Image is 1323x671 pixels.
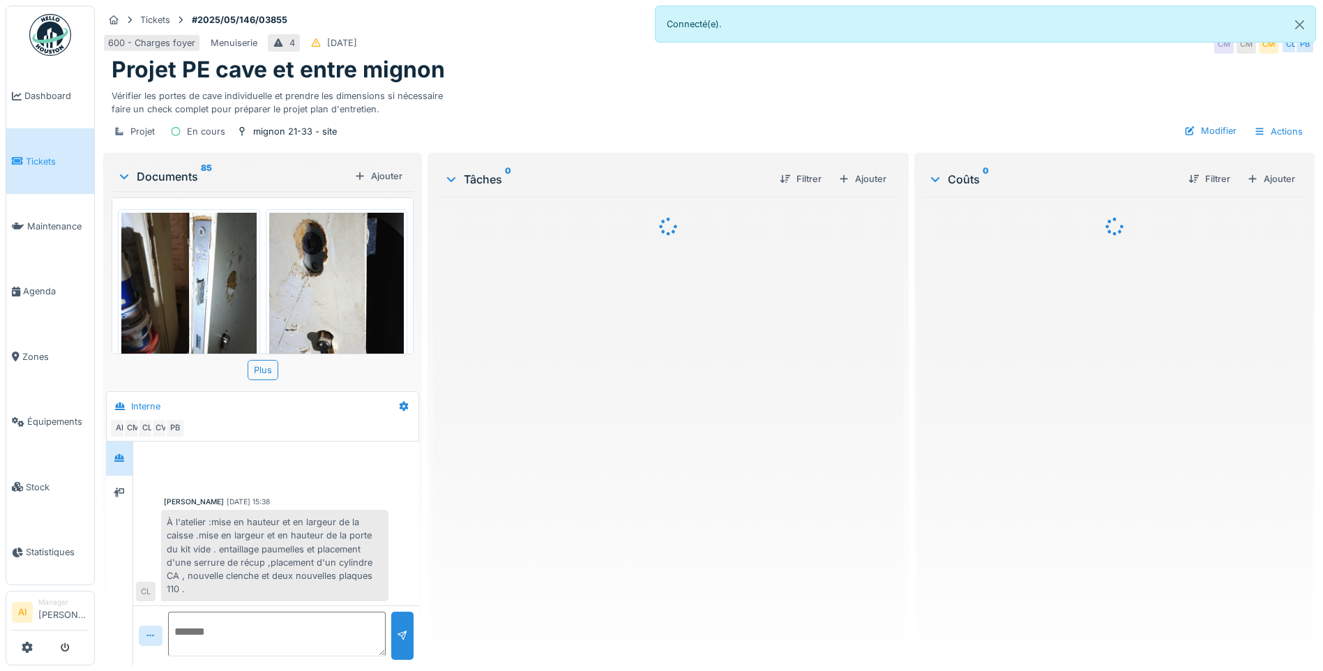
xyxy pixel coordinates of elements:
div: [DATE] [327,36,357,50]
a: Agenda [6,259,94,324]
a: Équipements [6,389,94,454]
sup: 0 [505,171,511,188]
div: Tâches [444,171,769,188]
div: CM [1237,34,1256,54]
div: CL [137,419,157,438]
a: Zones [6,324,94,389]
div: Filtrer [774,169,827,188]
span: Tickets [26,155,89,168]
div: [PERSON_NAME] [164,497,224,507]
div: En cours [187,125,225,138]
div: Modifier [1179,121,1242,140]
div: Interne [131,400,160,413]
div: Connecté(e). [655,6,1317,43]
div: 4 [289,36,295,50]
span: Dashboard [24,89,89,103]
div: Tickets [140,13,170,27]
a: AI Manager[PERSON_NAME] [12,597,89,631]
span: Stock [26,481,89,494]
div: CM [1214,34,1234,54]
div: [DATE] 15:38 [227,497,270,507]
div: Ajouter [349,167,408,186]
a: Statistiques [6,520,94,585]
div: CM [123,419,143,438]
div: CL [136,582,156,601]
sup: 0 [983,171,989,188]
strong: #2025/05/146/03855 [186,13,293,27]
sup: 85 [201,168,212,185]
div: Menuiserie [211,36,257,50]
span: Maintenance [27,220,89,233]
li: AI [12,602,33,623]
h1: Projet PE cave et entre mignon [112,56,445,83]
span: Zones [22,350,89,363]
a: Stock [6,454,94,519]
img: i1nyj711rloj0jtinkwrbg9m70th [269,213,405,393]
div: PB [165,419,185,438]
img: 2cas18ohbxvvy58m68eqxs0nvnzz [121,213,257,393]
div: Documents [117,168,349,185]
div: Actions [1248,121,1309,142]
a: Dashboard [6,63,94,128]
li: [PERSON_NAME] [38,597,89,627]
span: Agenda [23,285,89,298]
img: Badge_color-CXgf-gQk.svg [29,14,71,56]
div: À l'atelier :mise en hauteur et en largeur de la caisse .mise en largeur et en hauteur de la port... [161,510,388,601]
div: Coûts [928,171,1177,188]
div: PB [1295,34,1315,54]
span: Statistiques [26,545,89,559]
div: 600 - Charges foyer [108,36,195,50]
div: CL [1281,34,1301,54]
div: Filtrer [1183,169,1236,188]
button: Close [1284,6,1315,43]
div: Vérifier les portes de cave individuelle et prendre les dimensions si nécessaire faire un check c... [112,84,1306,116]
div: Projet [130,125,155,138]
div: mignon 21-33 - site [253,125,337,138]
div: Manager [38,597,89,608]
a: Tickets [6,128,94,193]
div: Ajouter [833,169,892,188]
div: Plus [248,360,278,380]
div: Ajouter [1241,169,1301,188]
span: Équipements [27,415,89,428]
div: CM [1259,34,1278,54]
div: AI [109,419,129,438]
div: CV [151,419,171,438]
a: Maintenance [6,194,94,259]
